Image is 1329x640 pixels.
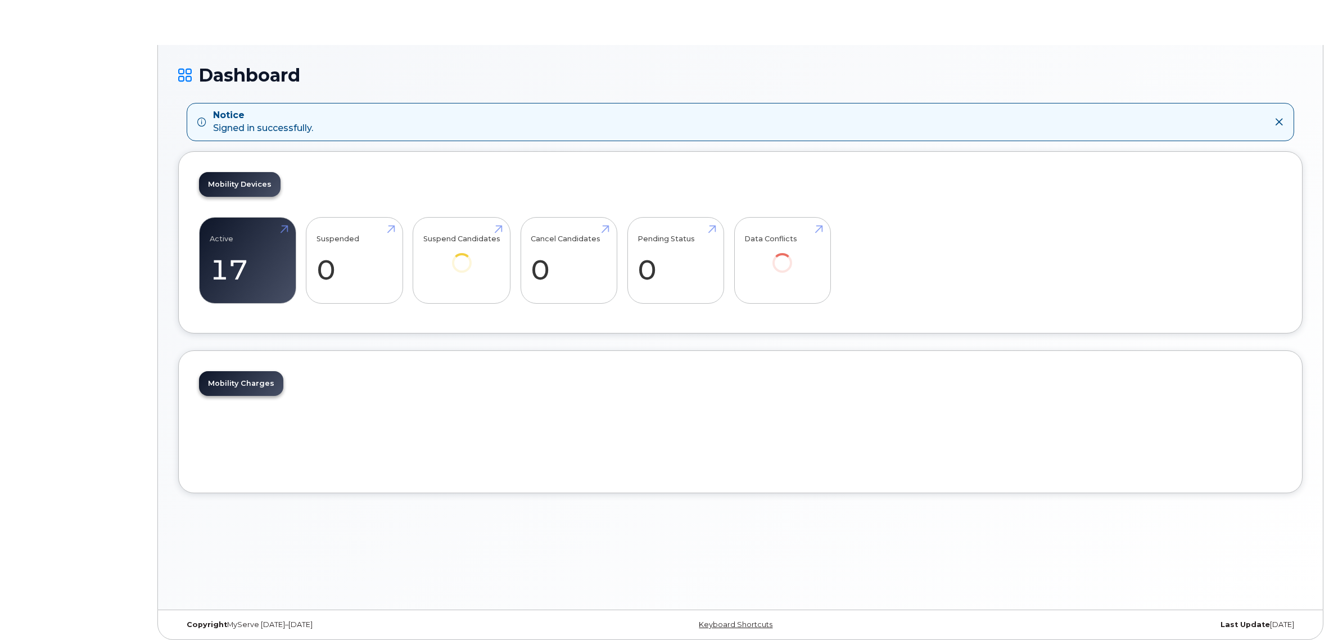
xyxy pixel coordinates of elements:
div: [DATE] [928,620,1303,629]
h1: Dashboard [178,65,1303,85]
a: Mobility Charges [199,371,283,396]
div: Signed in successfully. [213,109,313,135]
a: Suspended 0 [317,223,392,298]
a: Active 17 [210,223,286,298]
strong: Notice [213,109,313,122]
a: Pending Status 0 [638,223,713,298]
strong: Copyright [187,620,227,629]
div: MyServe [DATE]–[DATE] [178,620,553,629]
a: Keyboard Shortcuts [699,620,772,629]
a: Data Conflicts [744,223,820,288]
a: Mobility Devices [199,172,281,197]
strong: Last Update [1220,620,1270,629]
a: Cancel Candidates 0 [531,223,607,298]
a: Suspend Candidates [423,223,500,288]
